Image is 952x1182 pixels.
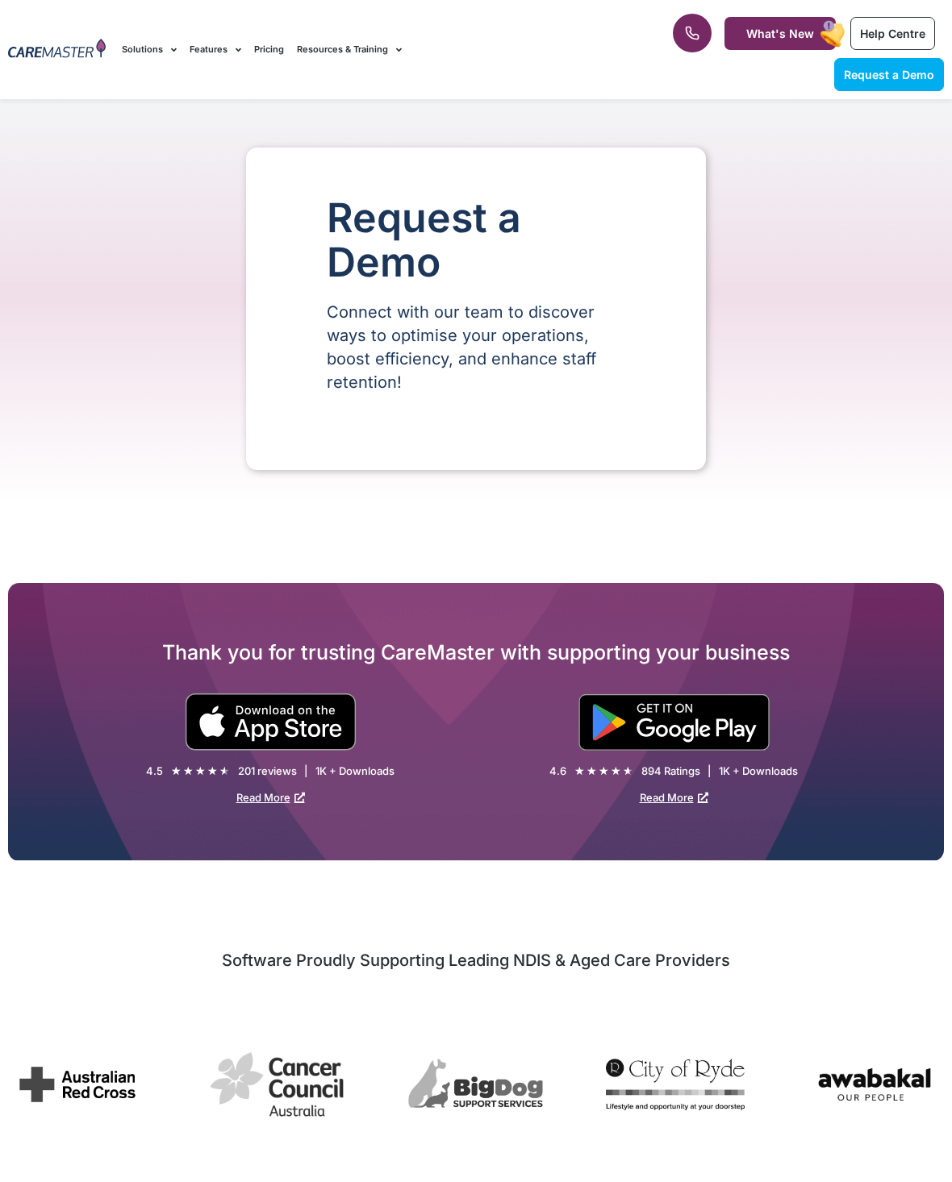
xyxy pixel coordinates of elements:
img: City of Ryde City Council uses CareMaster CRM to manage provider operations, specialising in dive... [606,1059,745,1110]
img: "Get is on" Black Google play button. [578,694,770,751]
div: 4.5/5 [171,763,230,780]
div: 1 / 7 [8,1055,147,1119]
span: What's New [746,27,814,40]
span: Help Centre [860,27,925,40]
i: ★ [611,763,621,780]
a: Help Centre [850,17,935,50]
div: 894 Ratings | 1K + Downloads [641,764,798,778]
p: Connect with our team to discover ways to optimise your operations, boost efficiency, and enhance... [327,301,625,394]
i: ★ [195,763,206,780]
i: ★ [587,763,597,780]
span: Request a Demo [844,68,934,81]
nav: Menu [122,23,608,77]
h2: Software Proudly Supporting Leading NDIS & Aged Care Providers [8,950,944,971]
div: 201 reviews | 1K + Downloads [238,764,395,778]
img: CareMaster Logo [8,39,106,60]
h1: Request a Demo [327,196,625,285]
i: ★ [219,763,230,780]
a: What's New [724,17,836,50]
div: Image Carousel [8,1032,944,1142]
img: BigDog Support Services uses CareMaster NDIS Software to manage their disability support business... [407,1057,545,1111]
a: Read More [640,791,708,804]
a: Features [190,23,241,77]
h2: Thank you for trusting CareMaster with supporting your business [8,639,944,665]
div: 4.6/5 [574,763,633,780]
img: Cancer Council Australia manages its provider services with CareMaster Software, offering compreh... [207,1046,346,1123]
div: 2 / 7 [207,1046,346,1129]
div: 4.5 [146,764,163,778]
a: Read More [236,791,305,804]
a: Resources & Training [297,23,402,77]
div: 3 / 7 [407,1057,545,1117]
a: Pricing [254,23,284,77]
div: 4 / 7 [606,1059,745,1116]
i: ★ [574,763,585,780]
img: small black download on the apple app store button. [185,693,357,751]
div: 4.6 [549,764,566,778]
i: ★ [599,763,609,780]
i: ★ [623,763,633,780]
img: Awabakal uses CareMaster NDIS Software to streamline management of culturally appropriate care su... [805,1055,944,1114]
i: ★ [183,763,194,780]
img: Australian Red Cross uses CareMaster CRM software to manage their service and community support f... [8,1055,147,1113]
a: Request a Demo [834,58,944,91]
i: ★ [207,763,218,780]
a: Solutions [122,23,177,77]
div: 5 / 7 [805,1055,944,1120]
i: ★ [171,763,182,780]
